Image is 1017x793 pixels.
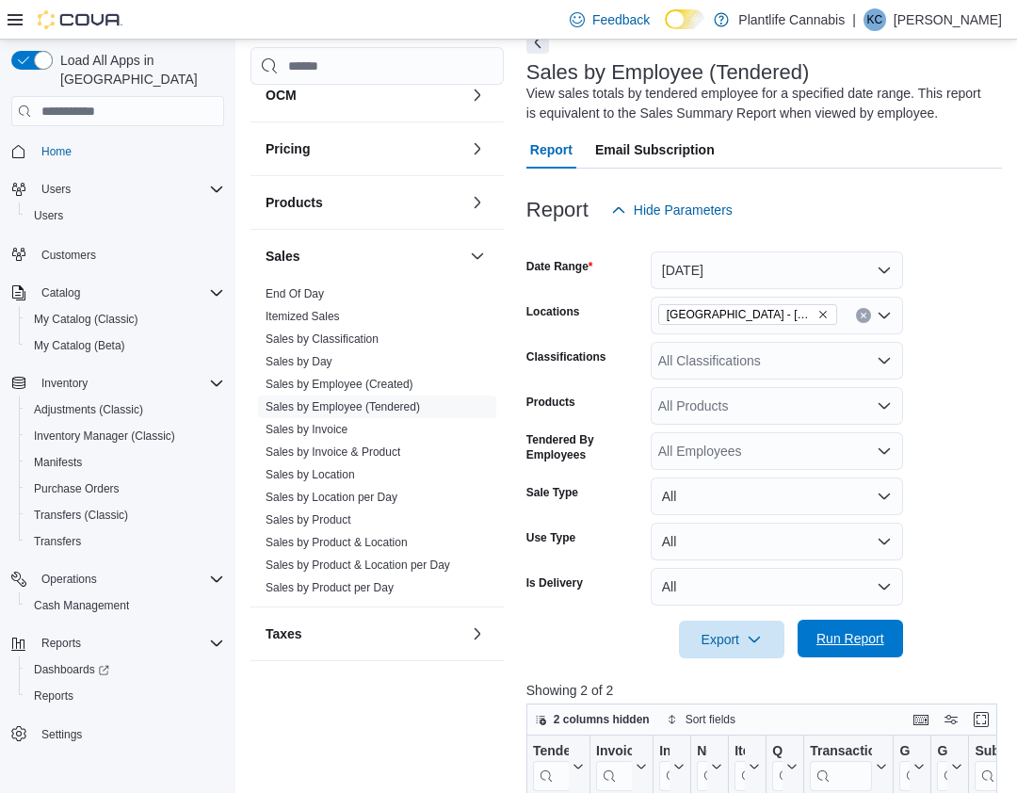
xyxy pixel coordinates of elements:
button: Export [679,621,784,658]
a: Manifests [26,451,89,474]
span: Sales by Invoice & Product [266,445,400,460]
span: Load All Apps in [GEOGRAPHIC_DATA] [53,51,224,89]
div: View sales totals by tendered employee for a specified date range. This report is equivalent to t... [526,84,993,123]
div: Qty Per Transaction [772,743,783,791]
span: Sales by Employee (Tendered) [266,399,420,414]
button: Invoices Ref [659,743,685,791]
span: Catalog [34,282,224,304]
span: Home [41,144,72,159]
p: Showing 2 of 2 [526,681,1002,700]
button: Open list of options [877,398,892,413]
button: Transfers (Classic) [19,502,232,528]
button: Gift Cards [899,743,925,791]
span: Sales by Product & Location per Day [266,558,450,573]
button: OCM [466,84,489,106]
div: Gross Sales [937,743,947,791]
a: Sales by Invoice [266,423,347,436]
a: Reports [26,685,81,707]
span: Export [690,621,773,658]
span: Operations [41,572,97,587]
button: Tendered Employee [533,743,584,791]
span: Purchase Orders [34,481,120,496]
button: Catalog [34,282,88,304]
span: Settings [41,727,82,742]
a: Sales by Product & Location [266,536,408,549]
div: Invoices Sold [596,743,632,761]
span: 2 columns hidden [554,712,650,727]
label: Classifications [526,349,606,364]
span: Users [34,178,224,201]
a: Cash Management [26,594,137,617]
button: Sales [266,247,462,266]
a: Dashboards [26,658,117,681]
span: Reports [26,685,224,707]
button: My Catalog (Classic) [19,306,232,332]
button: Operations [34,568,105,591]
button: Manifests [19,449,232,476]
input: Dark Mode [665,9,704,29]
span: My Catalog (Beta) [26,334,224,357]
span: Users [41,182,71,197]
button: Settings [4,720,232,748]
a: My Catalog (Classic) [26,308,146,331]
button: Hide Parameters [604,191,740,229]
button: Enter fullscreen [970,708,993,731]
button: Keyboard shortcuts [910,708,932,731]
span: Customers [34,242,224,266]
button: Cash Management [19,592,232,619]
label: Date Range [526,259,593,274]
a: Sales by Product & Location per Day [266,558,450,572]
a: Purchase Orders [26,477,127,500]
a: Adjustments (Classic) [26,398,151,421]
span: Sales by Location [266,467,355,482]
a: Itemized Sales [266,310,340,323]
span: Sales by Day [266,354,332,369]
a: Sales by Product [266,513,351,526]
span: Sales by Classification [266,332,379,347]
span: Users [26,204,224,227]
button: Reports [4,630,232,656]
button: Taxes [466,623,489,645]
button: [DATE] [651,251,903,289]
a: Settings [34,723,89,746]
button: Qty Per Transaction [772,743,798,791]
span: Manifests [34,455,82,470]
button: Customers [4,240,232,267]
a: Sales by Product per Day [266,581,394,594]
button: Display options [940,708,962,731]
span: Dark Mode [665,29,666,30]
span: Inventory [41,376,88,391]
a: End Of Day [266,287,324,300]
div: Net Sold [697,743,707,791]
span: Hide Parameters [634,201,733,219]
div: Gift Cards [899,743,910,761]
span: Sales by Product [266,512,351,527]
button: Gross Sales [937,743,962,791]
span: Inventory Manager (Classic) [26,425,224,447]
button: Clear input [856,308,871,323]
button: Invoices Sold [596,743,647,791]
span: KC [867,8,883,31]
a: Sales by Day [266,355,332,368]
button: Items Per Transaction [734,743,760,791]
h3: OCM [266,86,297,105]
h3: Sales [266,247,300,266]
div: Invoices Sold [596,743,632,791]
label: Products [526,395,575,410]
span: Inventory Manager (Classic) [34,429,175,444]
span: Sales by Location per Day [266,490,397,505]
span: Customers [41,248,96,263]
button: Sales [466,245,489,267]
span: Transfers [26,530,224,553]
span: My Catalog (Beta) [34,338,125,353]
a: Transfers (Classic) [26,504,136,526]
button: Inventory Manager (Classic) [19,423,232,449]
a: Home [34,140,79,163]
a: Sales by Location per Day [266,491,397,504]
span: Transfers [34,534,81,549]
div: Kiara Craig [864,8,886,31]
label: Tendered By Employees [526,432,643,462]
button: Transaction Average [810,743,887,791]
button: 2 columns hidden [527,708,657,731]
div: Gift Card Sales [899,743,910,791]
